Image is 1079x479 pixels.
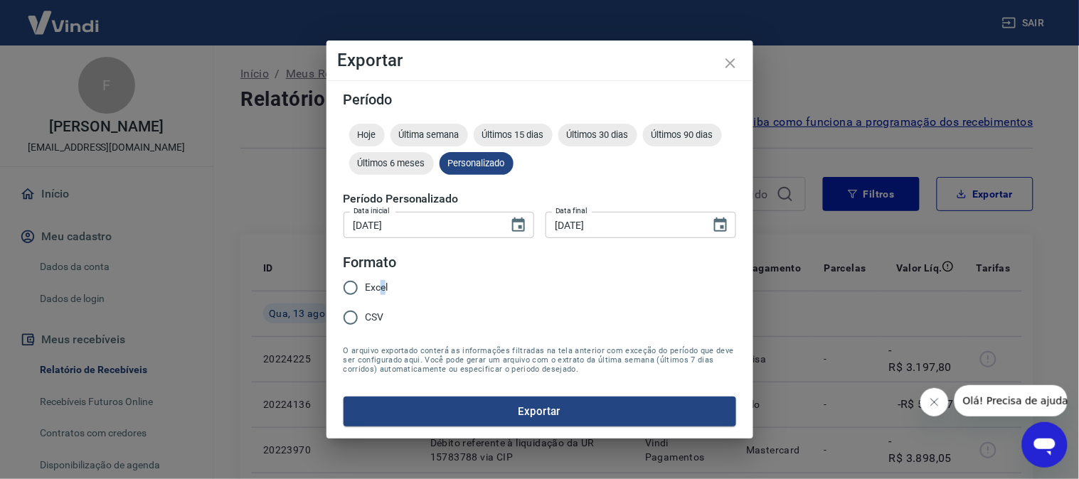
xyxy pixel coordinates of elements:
input: DD/MM/YYYY [344,212,499,238]
button: close [713,46,748,80]
iframe: Fechar mensagem [920,388,949,416]
div: Últimos 30 dias [558,124,637,146]
h5: Período [344,92,736,107]
button: Choose date, selected date is 13 de ago de 2025 [504,211,533,239]
button: Exportar [344,397,736,426]
legend: Formato [344,252,397,273]
span: Últimos 15 dias [474,129,553,140]
label: Data final [556,205,588,216]
label: Data inicial [354,205,390,216]
div: Hoje [349,124,385,146]
div: Últimos 15 dias [474,124,553,146]
span: Olá! Precisa de ajuda? [9,10,119,21]
span: Últimos 90 dias [643,129,722,140]
iframe: Botão para abrir a janela de mensagens [1022,422,1068,468]
span: Últimos 30 dias [558,129,637,140]
span: Hoje [349,129,385,140]
button: Choose date, selected date is 13 de ago de 2025 [706,211,735,239]
span: O arquivo exportado conterá as informações filtradas na tela anterior com exceção do período que ... [344,346,736,374]
input: DD/MM/YYYY [546,212,701,238]
span: Personalizado [440,158,514,168]
span: CSV [366,310,384,325]
iframe: Mensagem da empresa [955,385,1068,416]
h4: Exportar [338,52,742,69]
span: Últimos 6 meses [349,158,434,168]
span: Excel [366,280,388,295]
h5: Período Personalizado [344,192,736,206]
div: Últimos 6 meses [349,152,434,175]
div: Personalizado [440,152,514,175]
div: Última semana [390,124,468,146]
div: Últimos 90 dias [643,124,722,146]
span: Última semana [390,129,468,140]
